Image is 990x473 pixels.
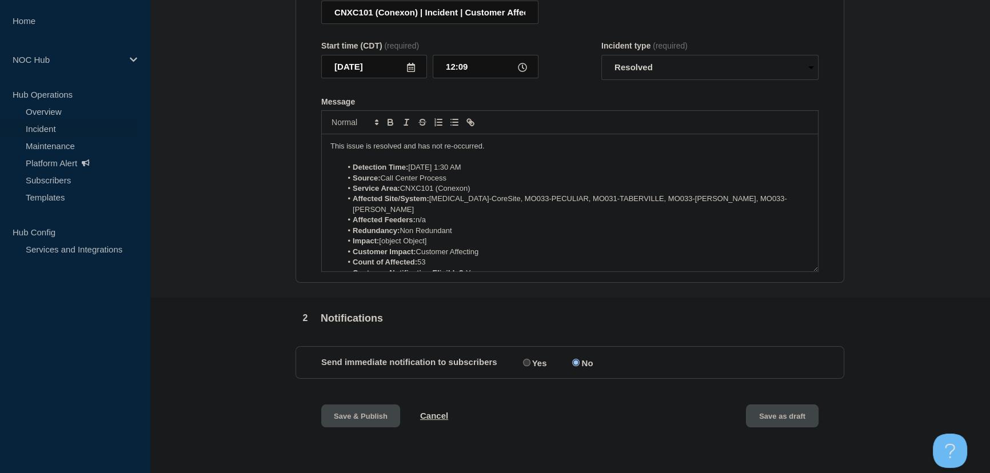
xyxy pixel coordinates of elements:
li: Non Redundant [342,226,810,236]
iframe: Help Scout Beacon - Open [933,434,967,468]
input: No [572,359,580,366]
input: YYYY-MM-DD [321,55,427,78]
li: [object Object] [342,236,810,246]
button: Cancel [420,411,448,420]
button: Toggle bulleted list [446,115,462,129]
div: Start time (CDT) [321,41,538,50]
strong: Customer Impact: [353,247,416,256]
li: Customer Affecting [342,247,810,257]
span: Font size [326,115,382,129]
strong: Affected Feeders: [353,215,416,224]
div: Send immediate notification to subscribers [321,357,819,368]
select: Incident type [601,55,819,80]
label: Yes [520,357,547,368]
button: Toggle strikethrough text [414,115,430,129]
li: [DATE] 1:30 AM [342,162,810,173]
span: 2 [296,308,315,328]
div: Incident type [601,41,819,50]
li: [MEDICAL_DATA]-CoreSite, MO033-PECULIAR, MO031-TABERVILLE, MO033-[PERSON_NAME], MO033-[PERSON_NAME] [342,194,810,215]
li: n/a [342,215,810,225]
p: This issue is resolved and has not re-occurred. [330,141,809,151]
strong: Source: [353,174,380,182]
p: Send immediate notification to subscribers [321,357,497,368]
button: Toggle ordered list [430,115,446,129]
input: Title [321,1,538,24]
p: NOC Hub [13,55,122,65]
strong: Affected Site/System: [353,194,429,203]
input: HH:MM [433,55,538,78]
button: Save & Publish [321,404,400,427]
button: Toggle bold text [382,115,398,129]
strong: Customer Notification Eligible?: [353,268,466,277]
input: Yes [523,359,530,366]
span: (required) [384,41,419,50]
div: Message [321,97,819,106]
strong: Service Area: [353,184,400,193]
button: Save as draft [746,404,819,427]
label: No [569,357,593,368]
div: Message [322,134,818,271]
strong: Count of Affected: [353,258,417,266]
strong: Impact: [353,236,379,245]
li: 53 [342,257,810,267]
div: Notifications [296,308,383,328]
button: Toggle link [462,115,478,129]
button: Toggle italic text [398,115,414,129]
span: (required) [653,41,688,50]
strong: Detection Time: [353,163,408,171]
li: Yes [342,268,810,278]
li: CNXC101 (Conexon) [342,183,810,194]
strong: Redundancy: [353,226,400,235]
li: Call Center Process [342,173,810,183]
